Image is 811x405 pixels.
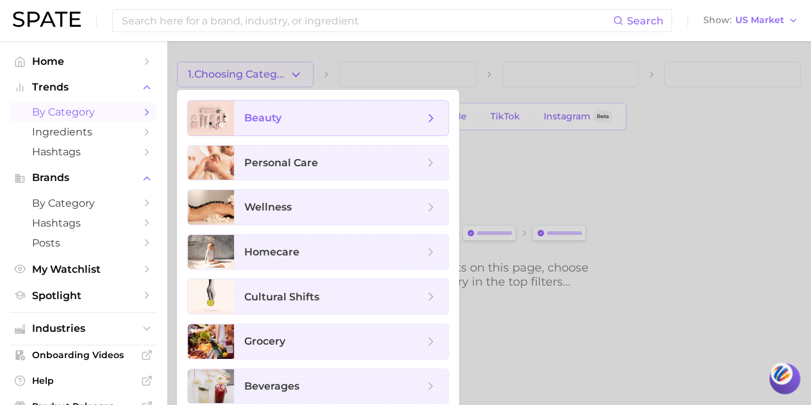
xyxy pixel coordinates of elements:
[32,323,135,334] span: Industries
[10,345,156,365] a: Onboarding Videos
[10,102,156,122] a: by Category
[10,168,156,187] button: Brands
[10,122,156,142] a: Ingredients
[10,371,156,390] a: Help
[10,259,156,279] a: My Watchlist
[32,82,135,93] span: Trends
[10,286,156,306] a: Spotlight
[10,142,156,162] a: Hashtags
[244,201,292,213] span: wellness
[10,213,156,233] a: Hashtags
[32,126,135,138] span: Ingredients
[244,335,285,347] span: grocery
[735,17,784,24] span: US Market
[10,78,156,97] button: Trends
[32,172,135,184] span: Brands
[32,375,135,386] span: Help
[32,217,135,229] span: Hashtags
[771,362,792,386] img: svg+xml;base64,PHN2ZyB3aWR0aD0iNDQiIGhlaWdodD0iNDQiIHZpZXdCb3g9IjAgMCA0NCA0NCIgZmlsbD0ibm9uZSIgeG...
[32,289,135,302] span: Spotlight
[13,12,81,27] img: SPATE
[10,193,156,213] a: by Category
[244,112,281,124] span: beauty
[32,146,135,158] span: Hashtags
[32,55,135,67] span: Home
[700,12,801,29] button: ShowUS Market
[627,15,664,27] span: Search
[244,291,319,303] span: cultural shifts
[32,237,135,249] span: Posts
[10,233,156,253] a: Posts
[32,263,135,275] span: My Watchlist
[32,197,135,209] span: by Category
[10,319,156,338] button: Industries
[10,51,156,71] a: Home
[32,106,135,118] span: by Category
[32,349,135,361] span: Onboarding Videos
[244,157,318,169] span: personal care
[244,380,299,392] span: beverages
[703,17,732,24] span: Show
[244,246,299,258] span: homecare
[121,10,613,31] input: Search here for a brand, industry, or ingredient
